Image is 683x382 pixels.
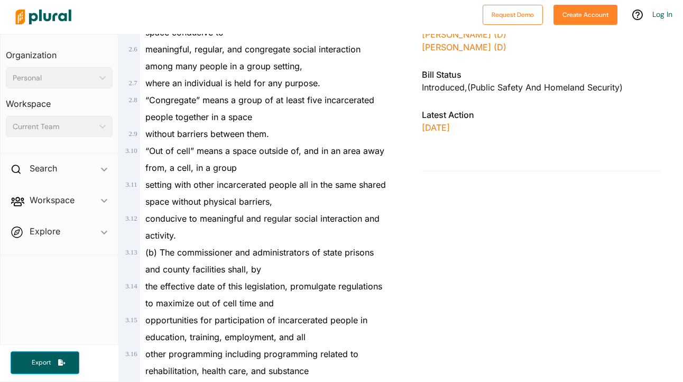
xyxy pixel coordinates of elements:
[145,281,382,308] span: the effective date of this legislation, promulgate regulations to maximize out of cell time and
[6,88,113,112] h3: Workspace
[145,213,380,241] span: conducive to meaningful and regular social interaction and activity.
[129,96,137,104] span: 2 . 8
[24,358,58,367] span: Export
[145,247,374,275] span: (b) The commissioner and administrators of state prisons and county facilities shall, by
[553,8,617,20] a: Create Account
[422,42,506,52] a: [PERSON_NAME] (D)
[11,351,79,374] button: Export
[145,145,384,173] span: “Out of cell” means a space outside of, and in an area away from, a cell, in a group
[422,121,662,134] p: [DATE]
[483,8,543,20] a: Request Demo
[126,181,137,188] span: 3 . 11
[129,130,137,138] span: 2 . 9
[422,108,662,121] h3: Latest Action
[145,129,269,139] span: without barriers between them.
[483,5,543,25] button: Request Demo
[129,79,137,87] span: 2 . 7
[145,95,374,122] span: “Congregate” means a group of at least five incarcerated people together in a space
[145,78,320,88] span: where an individual is held for any purpose.
[125,283,137,290] span: 3 . 14
[422,81,662,94] div: Introduced , ( )
[13,121,95,132] div: Current Team
[553,5,617,25] button: Create Account
[125,215,137,222] span: 3 . 12
[125,316,137,324] span: 3 . 15
[129,46,137,53] span: 2 . 6
[145,315,367,342] span: opportunities for participation of incarcerated people in education, training, employment, and all
[6,40,113,63] h3: Organization
[125,350,137,358] span: 3 . 16
[145,349,358,376] span: other programming including programming related to rehabilitation, health care, and substance
[145,44,361,71] span: meaningful, regular, and congregate social interaction among many people in a group setting,
[652,10,672,19] a: Log In
[125,147,137,154] span: 3 . 10
[145,179,386,207] span: setting with other incarcerated people all in the same shared space without physical barriers,
[125,249,137,256] span: 3 . 13
[470,82,620,93] span: Public Safety and Homeland Security
[30,162,57,174] h2: Search
[13,72,95,84] div: Personal
[422,68,662,81] h3: Bill Status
